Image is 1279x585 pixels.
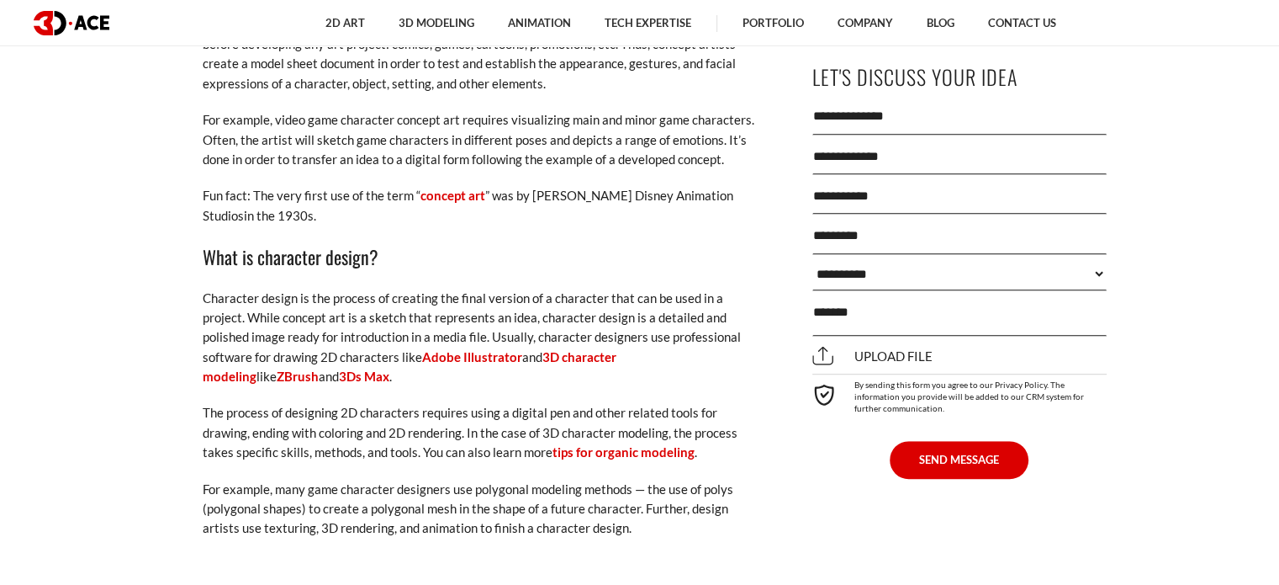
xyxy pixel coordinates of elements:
h3: What is character design? [203,242,758,271]
div: By sending this form you agree to our Privacy Policy. The information you provide will be added t... [812,374,1107,414]
p: Concept art is the visualization of an idea, the concept of a future project. It is a must-have s... [203,15,758,94]
img: logo dark [34,11,109,35]
p: Character design is the process of creating the final version of a character that can be used in ... [203,289,758,387]
p: For example, many game character designers use polygonal modeling methods — the use of polys (pol... [203,480,758,539]
a: ZBrush [277,369,319,384]
button: SEND MESSAGE [890,441,1028,478]
a: Adobe Illustrator [422,349,522,364]
p: Let's Discuss Your Idea [812,58,1107,96]
p: For example, video game character concept art requires visualizing main and minor game characters... [203,110,758,169]
p: The process of designing 2D characters requires using a digital pen and other related tools for d... [203,403,758,462]
a: tips for organic modeling [552,444,695,460]
p: Fun fact: The very first use of the term “ ” was by [PERSON_NAME] Disney Animation Studiosin the ... [203,186,758,226]
a: 3Ds Max [339,369,389,384]
span: Upload file [812,348,933,364]
a: concept art [420,188,485,203]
